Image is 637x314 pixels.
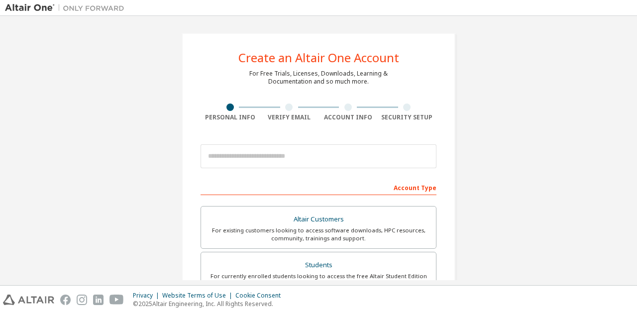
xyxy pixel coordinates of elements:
[207,226,430,242] div: For existing customers looking to access software downloads, HPC resources, community, trainings ...
[133,292,162,300] div: Privacy
[207,258,430,272] div: Students
[207,212,430,226] div: Altair Customers
[162,292,235,300] div: Website Terms of Use
[109,295,124,305] img: youtube.svg
[93,295,104,305] img: linkedin.svg
[378,113,437,121] div: Security Setup
[133,300,287,308] p: © 2025 Altair Engineering, Inc. All Rights Reserved.
[207,272,430,288] div: For currently enrolled students looking to access the free Altair Student Edition bundle and all ...
[235,292,287,300] div: Cookie Consent
[3,295,54,305] img: altair_logo.svg
[318,113,378,121] div: Account Info
[201,113,260,121] div: Personal Info
[238,52,399,64] div: Create an Altair One Account
[201,179,436,195] div: Account Type
[249,70,388,86] div: For Free Trials, Licenses, Downloads, Learning & Documentation and so much more.
[60,295,71,305] img: facebook.svg
[260,113,319,121] div: Verify Email
[5,3,129,13] img: Altair One
[77,295,87,305] img: instagram.svg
